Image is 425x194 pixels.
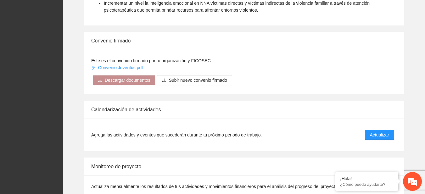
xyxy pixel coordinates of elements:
span: Agrega las actividades y eventos que sucederán durante tu próximo periodo de trabajo. [91,131,262,138]
div: Minimizar ventana de chat en vivo [103,3,118,18]
textarea: Escriba su mensaje y pulse “Intro” [3,128,120,150]
div: Monitoreo de proyecto [91,158,397,175]
span: Incrementar un nivel la inteligencia emocional en NNA víctimas directas y víctimas indirectas de ... [104,1,370,13]
span: upload [162,78,166,83]
span: uploadSubir nuevo convenio firmado [157,78,232,83]
span: Actualizar [370,131,389,138]
button: downloadDescargar documentos [93,75,155,85]
p: ¿Cómo puedo ayudarte? [340,182,394,187]
span: Actualiza mensualmente los resultados de tus actividades y movimientos financieros para el anális... [91,184,339,189]
button: uploadSubir nuevo convenio firmado [157,75,232,85]
span: Estamos en línea. [36,62,87,125]
span: Subir nuevo convenio firmado [169,77,227,84]
span: paper-clip [91,65,96,70]
a: Convenio Juventus.pdf [91,65,144,70]
div: Convenio firmado [91,32,397,50]
span: download [98,78,102,83]
div: Chatee con nosotros ahora [33,32,106,40]
span: Descargar documentos [105,77,150,84]
div: ¡Hola! [340,176,394,181]
div: Calendarización de actividades [91,101,397,119]
span: Este es el convenido firmado por tu organización y FICOSEC [91,58,211,63]
button: Actualizar [365,130,394,140]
